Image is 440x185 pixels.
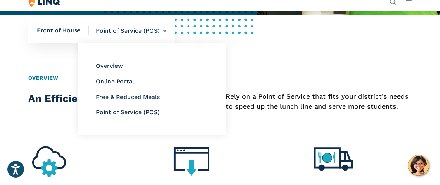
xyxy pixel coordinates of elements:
[96,109,160,116] a: Point of Service (POS)
[408,155,429,176] button: Hello, have a question? Let’s chat.
[96,78,134,85] a: Online Portal
[28,74,412,82] h2: Overview
[37,27,89,35] span: Front of House
[28,91,181,106] h2: An Efficient Point of Service
[226,91,412,112] p: Rely on a Point of Service that fits your district’s needs to speed up the lunch line and serve m...
[96,93,160,100] a: Free & Reduced Meals
[89,18,166,44] li: Point of Service (POS)
[96,63,123,70] a: Overview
